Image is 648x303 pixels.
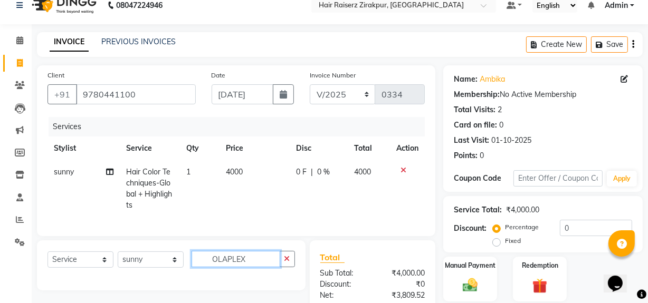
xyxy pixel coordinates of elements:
[76,84,196,104] input: Search by Name/Mobile/Email/Code
[454,223,487,234] div: Discount:
[373,268,433,279] div: ₹4,000.00
[47,136,120,160] th: Stylist
[101,37,176,46] a: PREVIOUS INVOICES
[390,136,425,160] th: Action
[454,104,495,115] div: Total Visits:
[454,135,489,146] div: Last Visit:
[311,167,313,178] span: |
[47,84,77,104] button: +91
[505,236,521,246] label: Fixed
[192,251,280,267] input: Search or Scan
[491,135,531,146] div: 01-10-2025
[126,167,172,210] span: Hair Color Techniques-Global + Highlights
[458,277,482,294] img: _cash.svg
[454,89,500,100] div: Membership:
[296,167,307,178] span: 0 F
[212,71,226,80] label: Date
[607,171,637,187] button: Apply
[290,136,348,160] th: Disc
[312,290,373,301] div: Net:
[506,204,539,216] div: ₹4,000.00
[498,104,502,115] div: 2
[591,36,628,53] button: Save
[49,117,433,136] div: Services
[226,167,243,177] span: 4000
[220,136,290,160] th: Price
[348,136,390,160] th: Total
[310,71,356,80] label: Invoice Number
[454,150,478,161] div: Points:
[320,252,345,263] span: Total
[373,279,433,290] div: ₹0
[454,173,513,184] div: Coupon Code
[180,136,220,160] th: Qty
[50,33,89,52] a: INVOICE
[480,74,505,85] a: Ambika
[317,167,330,178] span: 0 %
[604,261,637,292] iframe: chat widget
[454,74,478,85] div: Name:
[526,36,587,53] button: Create New
[480,150,484,161] div: 0
[454,89,632,100] div: No Active Membership
[454,204,502,216] div: Service Total:
[499,120,503,131] div: 0
[120,136,180,160] th: Service
[522,261,558,270] label: Redemption
[454,120,497,131] div: Card on file:
[354,167,371,177] span: 4000
[505,222,539,232] label: Percentage
[445,261,495,270] label: Manual Payment
[186,167,190,177] span: 1
[312,279,373,290] div: Discount:
[54,167,74,177] span: sunny
[373,290,433,301] div: ₹3,809.52
[47,71,64,80] label: Client
[513,170,603,187] input: Enter Offer / Coupon Code
[312,268,373,279] div: Sub Total:
[528,277,552,295] img: _gift.svg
